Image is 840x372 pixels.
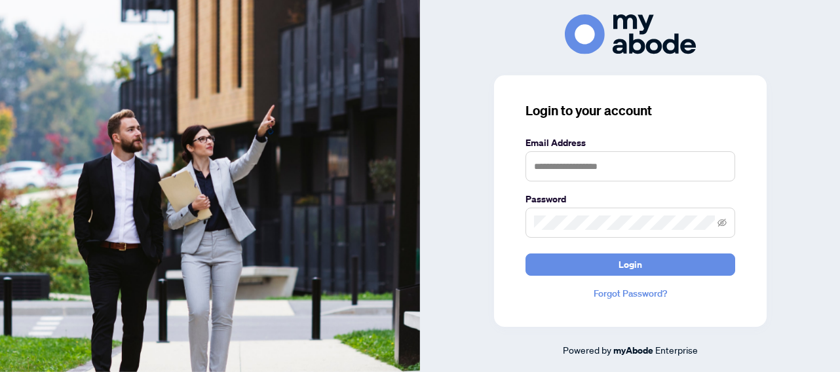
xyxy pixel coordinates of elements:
[613,343,653,358] a: myAbode
[655,344,698,356] span: Enterprise
[525,192,735,206] label: Password
[525,286,735,301] a: Forgot Password?
[525,253,735,276] button: Login
[525,136,735,150] label: Email Address
[525,102,735,120] h3: Login to your account
[619,254,642,275] span: Login
[563,344,611,356] span: Powered by
[565,14,696,54] img: ma-logo
[717,218,727,227] span: eye-invisible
